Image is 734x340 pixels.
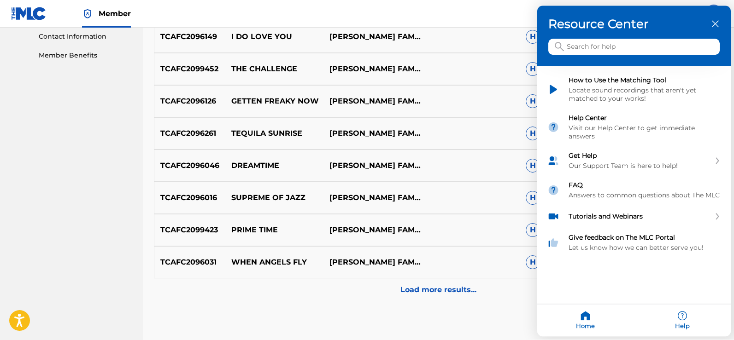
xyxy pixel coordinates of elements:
div: How to Use the Matching Tool [537,71,731,109]
img: module icon [547,84,559,96]
h3: Resource Center [548,17,720,32]
div: FAQ [569,181,721,190]
img: module icon [547,184,559,196]
div: Help [634,305,731,337]
div: How to Use the Matching Tool [569,76,721,85]
div: Help Center [537,109,731,146]
div: Tutorials and Webinars [537,205,731,228]
div: Our Support Team is here to help! [569,162,711,170]
div: Get Help [569,152,711,160]
img: module icon [547,155,559,167]
div: Answers to common questions about The MLC [569,191,721,200]
div: FAQ [537,176,731,205]
svg: icon [555,42,564,52]
div: close resource center [711,20,720,29]
div: Give feedback on The MLC Portal [537,228,731,258]
div: Get Help [537,146,731,176]
div: entering resource center home [537,66,731,258]
div: Visit our Help Center to get immediate answers [569,124,721,141]
svg: expand [715,213,720,220]
div: Resource center home modules [537,66,731,258]
div: Locate sound recordings that aren't yet matched to your works! [569,86,721,103]
div: Help Center [569,114,721,122]
div: Let us know how we can better serve you! [569,244,721,252]
img: module icon [547,237,559,249]
svg: expand [715,158,720,164]
img: module icon [547,121,559,133]
img: module icon [547,211,559,223]
div: Home [537,305,634,337]
input: Search for help [548,39,720,55]
div: Tutorials and Webinars [569,213,711,221]
div: Give feedback on The MLC Portal [569,234,721,242]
